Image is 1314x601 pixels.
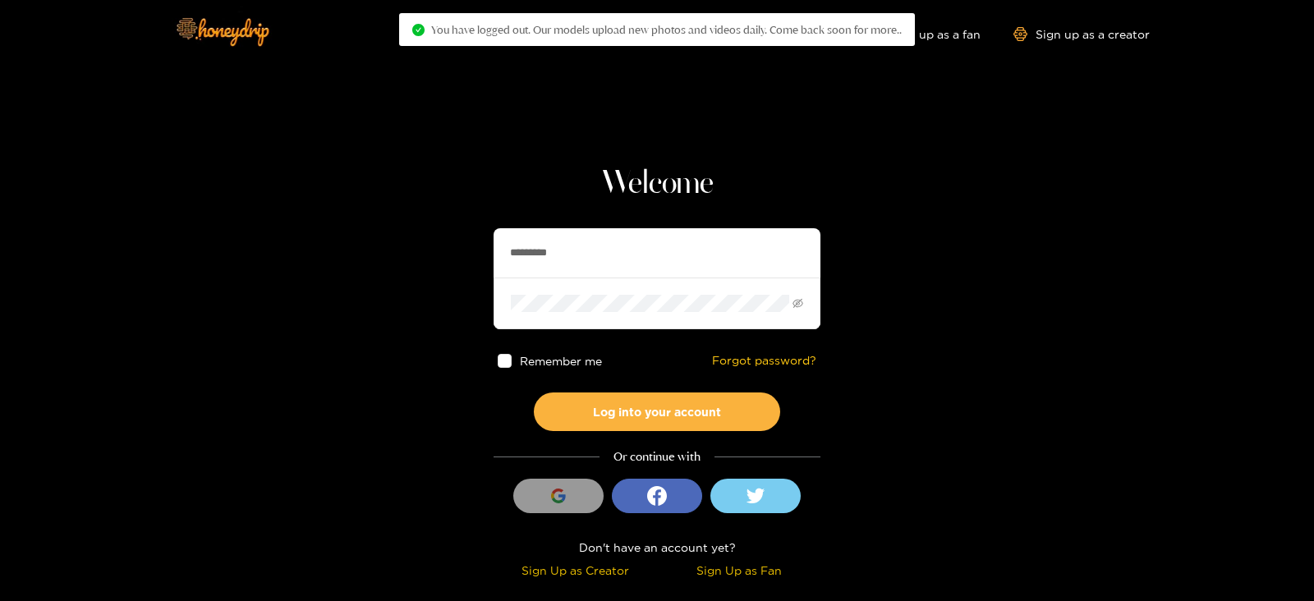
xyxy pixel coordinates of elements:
[498,561,653,580] div: Sign Up as Creator
[712,354,816,368] a: Forgot password?
[431,23,902,36] span: You have logged out. Our models upload new photos and videos daily. Come back soon for more..
[494,447,820,466] div: Or continue with
[412,24,425,36] span: check-circle
[534,392,780,431] button: Log into your account
[494,164,820,204] h1: Welcome
[520,355,602,367] span: Remember me
[868,27,981,41] a: Sign up as a fan
[494,538,820,557] div: Don't have an account yet?
[661,561,816,580] div: Sign Up as Fan
[1013,27,1150,41] a: Sign up as a creator
[793,298,803,309] span: eye-invisible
